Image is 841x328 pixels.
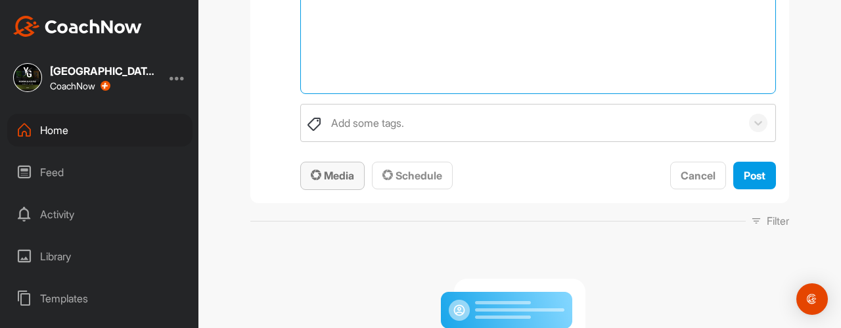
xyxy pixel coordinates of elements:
[13,16,142,37] img: CoachNow
[13,63,42,92] img: square_ecc5f242988f1f143b7d33d1fb2549c7.jpg
[50,81,110,91] div: CoachNow
[331,115,404,131] div: Add some tags.
[681,169,716,182] span: Cancel
[382,169,442,182] span: Schedule
[7,198,193,231] div: Activity
[7,156,193,189] div: Feed
[670,162,726,190] button: Cancel
[767,213,789,229] p: Filter
[311,169,354,182] span: Media
[7,114,193,147] div: Home
[7,240,193,273] div: Library
[372,162,453,190] button: Schedule
[7,282,193,315] div: Templates
[733,162,776,190] button: Post
[796,283,828,315] div: Open Intercom Messenger
[744,169,765,182] span: Post
[50,66,155,76] div: [GEOGRAPHIC_DATA]
[300,162,365,190] button: Media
